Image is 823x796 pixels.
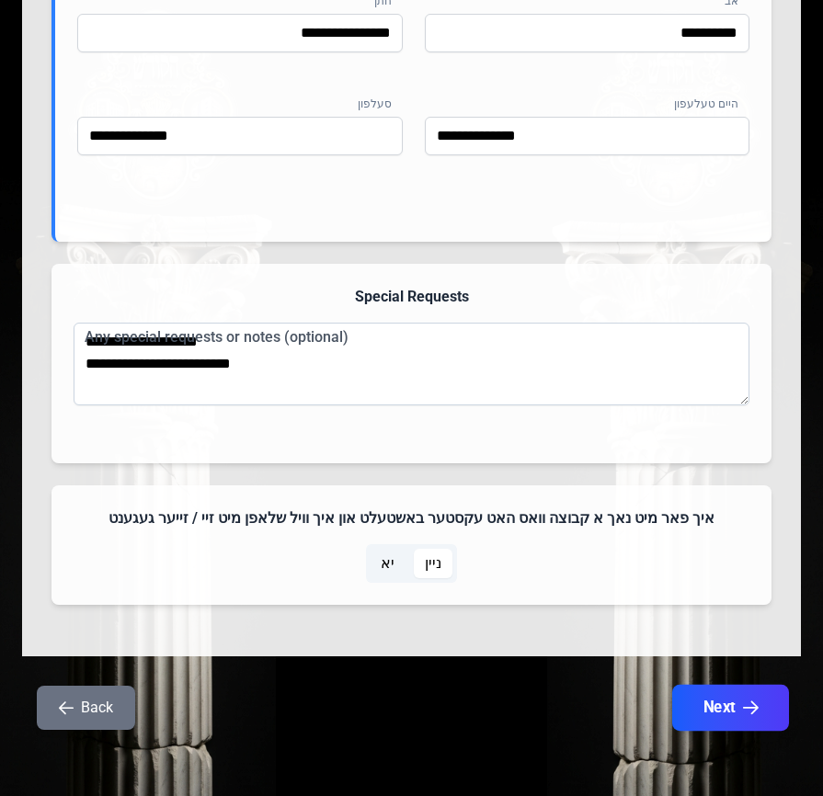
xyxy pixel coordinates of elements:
[410,544,457,583] p-togglebutton: ניין
[74,286,749,308] h4: Special Requests
[381,552,394,574] span: יא
[366,544,410,583] p-togglebutton: יא
[672,685,789,731] button: Next
[37,686,135,730] button: Back
[425,552,441,574] span: ניין
[74,507,749,529] h4: איך פאר מיט נאך א קבוצה וואס האט עקסטער באשטעלט און איך וויל שלאפן מיט זיי / זייער געגענט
